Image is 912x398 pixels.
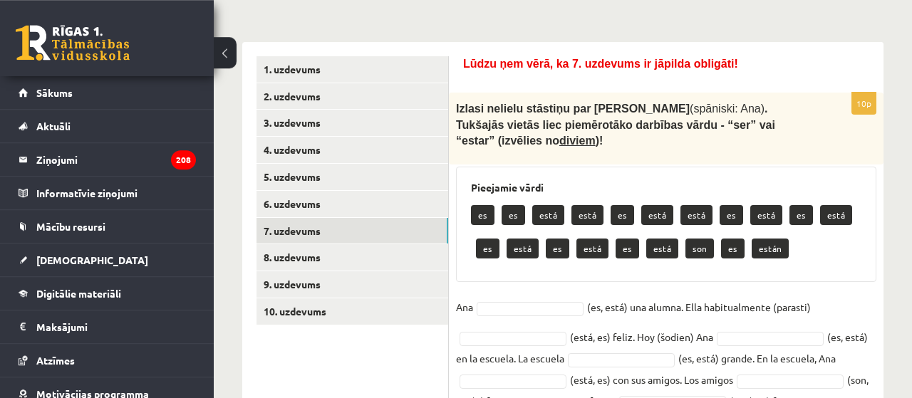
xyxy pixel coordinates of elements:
a: Aktuāli [19,110,196,142]
a: [DEMOGRAPHIC_DATA] [19,243,196,276]
a: Ziņojumi208 [19,143,196,176]
a: Rīgas 1. Tālmācības vidusskola [16,25,130,61]
span: Izlasi nelielu stāstiņu par [PERSON_NAME] [456,103,690,115]
a: Maksājumi [19,310,196,343]
p: está [641,205,673,225]
p: están [752,239,789,258]
a: Digitālie materiāli [19,277,196,310]
p: está [571,205,603,225]
span: Lūdzu ņem vērā, ka 7. uzdevums ir jāpilda obligāti! [463,58,738,70]
p: está [507,239,539,258]
p: es [476,239,499,258]
span: (spāniski: Ana) [690,103,765,115]
p: Ana [456,296,473,318]
span: Aktuāli [36,120,71,132]
p: es [502,205,525,225]
p: es [721,239,745,258]
a: 5. uzdevums [256,164,448,190]
a: Mācību resursi [19,210,196,243]
span: Mācību resursi [36,220,105,233]
legend: Maksājumi [36,310,196,343]
p: está [576,239,608,258]
span: . Tukšajās vietās liec piemērotāko darbības vārdu - “ser” vai “estar” (izvēlies no )! [456,103,775,147]
a: 3. uzdevums [256,110,448,136]
span: Atzīmes [36,354,75,367]
a: Atzīmes [19,344,196,377]
a: 4. uzdevums [256,137,448,163]
a: 2. uzdevums [256,83,448,110]
a: Sākums [19,76,196,109]
p: está [646,239,678,258]
a: 10. uzdevums [256,298,448,325]
p: está [680,205,712,225]
p: es [546,239,569,258]
p: 10p [851,92,876,115]
a: 9. uzdevums [256,271,448,298]
a: Informatīvie ziņojumi [19,177,196,209]
p: está [532,205,564,225]
span: Digitālie materiāli [36,287,121,300]
legend: Ziņojumi [36,143,196,176]
p: es [611,205,634,225]
a: 7. uzdevums [256,218,448,244]
legend: Informatīvie ziņojumi [36,177,196,209]
p: es [616,239,639,258]
i: 208 [171,150,196,169]
h3: Pieejamie vārdi [471,182,861,194]
p: es [789,205,813,225]
p: es [471,205,494,225]
p: está [820,205,852,225]
p: está [750,205,782,225]
span: Sākums [36,86,73,99]
u: diviem [559,135,596,147]
span: [DEMOGRAPHIC_DATA] [36,253,148,266]
p: es [720,205,743,225]
a: 8. uzdevums [256,244,448,271]
a: 6. uzdevums [256,191,448,217]
a: 1. uzdevums [256,56,448,83]
p: son [685,239,714,258]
